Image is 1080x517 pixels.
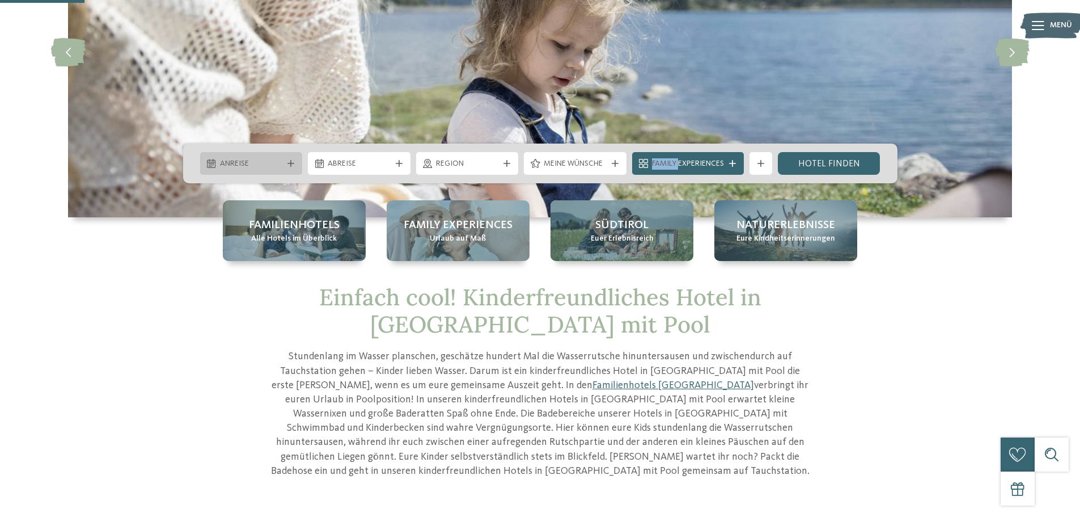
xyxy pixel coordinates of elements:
span: Region [436,158,499,170]
a: Kinderfreundliches Hotel in Südtirol mit Pool gesucht? Südtirol Euer Erlebnisreich [550,200,693,261]
span: Family Experiences [404,217,513,233]
span: Family Experiences [652,158,724,170]
span: Einfach cool! Kinderfreundliches Hotel in [GEOGRAPHIC_DATA] mit Pool [319,283,761,339]
a: Kinderfreundliches Hotel in Südtirol mit Pool gesucht? Familienhotels Alle Hotels im Überblick [223,200,366,261]
span: Alle Hotels im Überblick [251,233,337,245]
a: Hotel finden [778,152,880,175]
span: Abreise [328,158,391,170]
p: Stundenlang im Wasser planschen, geschätze hundert Mal die Wasserrutsche hinuntersausen und zwisc... [271,350,810,478]
span: Euer Erlebnisreich [591,233,654,245]
span: Eure Kindheitserinnerungen [736,233,835,245]
a: Kinderfreundliches Hotel in Südtirol mit Pool gesucht? Family Experiences Urlaub auf Maß [387,200,530,261]
span: Meine Wünsche [544,158,607,170]
span: Anreise [220,158,283,170]
a: Kinderfreundliches Hotel in Südtirol mit Pool gesucht? Naturerlebnisse Eure Kindheitserinnerungen [714,200,857,261]
a: Familienhotels [GEOGRAPHIC_DATA] [592,380,754,390]
span: Naturerlebnisse [736,217,835,233]
span: Familienhotels [249,217,340,233]
span: Urlaub auf Maß [430,233,486,245]
span: Südtirol [595,217,649,233]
